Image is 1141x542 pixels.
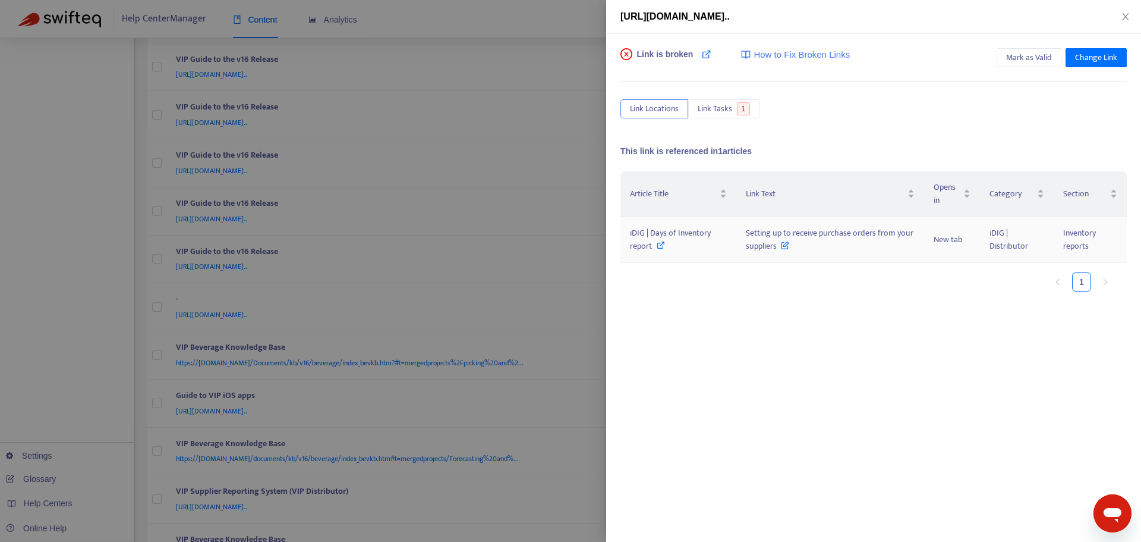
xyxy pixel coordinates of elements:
th: Section [1054,171,1127,217]
li: Previous Page [1048,272,1067,292]
th: Article Title [620,171,736,217]
span: Section [1063,187,1108,200]
button: right [1096,272,1115,292]
img: image-link [741,50,751,59]
button: Link Tasks1 [688,99,759,118]
th: Category [980,171,1054,217]
span: Article Title [630,187,717,200]
span: close-circle [620,48,632,60]
iframe: Button to launch messaging window [1093,494,1131,532]
span: Setting up to receive purchase orders from your suppliers [746,226,913,253]
th: Link Text [736,171,923,217]
span: Inventory reports [1063,226,1096,253]
span: How to Fix Broken Links [754,48,850,62]
th: Opens in [924,171,981,217]
button: Close [1117,11,1134,23]
span: Link Text [746,187,904,200]
button: left [1048,272,1067,292]
a: How to Fix Broken Links [741,48,850,62]
span: close [1121,12,1130,21]
span: Opens in [934,181,962,207]
span: 1 [737,102,751,115]
span: Category [989,187,1035,200]
button: Link Locations [620,99,688,118]
span: Link is broken [637,48,694,72]
li: Next Page [1096,272,1115,292]
li: 1 [1072,272,1091,292]
span: iDIG | Distributor [989,226,1028,253]
span: right [1102,278,1109,286]
a: 1 [1073,273,1090,291]
span: [URL][DOMAIN_NAME].. [620,11,730,21]
span: left [1054,278,1061,286]
span: Link Tasks [698,102,732,115]
button: Mark as Valid [997,48,1061,67]
span: This link is referenced in 1 articles [620,146,752,156]
span: Change Link [1075,51,1117,64]
span: Link Locations [630,102,679,115]
span: Mark as Valid [1006,51,1052,64]
span: New tab [934,233,963,246]
span: iDIG | Days of Inventory report [630,226,711,253]
button: Change Link [1066,48,1127,67]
